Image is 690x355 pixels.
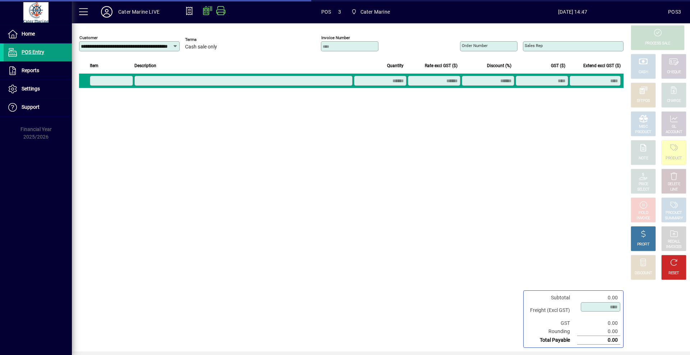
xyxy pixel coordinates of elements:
td: Total Payable [526,336,577,345]
span: Extend excl GST ($) [583,62,621,70]
mat-label: Sales rep [525,43,543,48]
span: Settings [22,86,40,92]
span: Discount (%) [487,62,511,70]
span: POS Entry [22,49,44,55]
div: SELECT [637,187,650,192]
div: PROCESS SALE [645,41,670,46]
div: MISC [639,124,648,130]
span: Cater Marine [348,5,393,18]
td: Rounding [526,327,577,336]
td: Freight (Excl GST) [526,302,577,319]
span: GST ($) [551,62,565,70]
div: NOTE [639,156,648,161]
mat-label: Order number [462,43,488,48]
div: HOLD [639,210,648,216]
span: Rate excl GST ($) [425,62,457,70]
div: DISCOUNT [635,271,652,276]
td: 0.00 [577,327,620,336]
mat-label: Customer [79,35,98,40]
span: Cater Marine [360,6,390,18]
td: GST [526,319,577,327]
div: Cater Marine LIVE [118,6,160,18]
span: Cash sale only [185,44,217,50]
div: LINE [670,187,677,192]
span: Reports [22,67,39,73]
a: Home [4,25,72,43]
div: CHARGE [667,98,681,104]
div: PRODUCT [666,210,682,216]
div: EFTPOS [637,98,650,104]
div: GL [672,124,676,130]
div: ACCOUNT [666,130,682,135]
div: RECALL [668,239,680,244]
span: Terms [185,37,228,42]
span: Home [22,31,35,37]
div: PRODUCT [666,156,682,161]
td: 0.00 [577,319,620,327]
div: CASH [639,70,648,75]
div: PROFIT [637,242,649,247]
td: 0.00 [577,294,620,302]
button: Profile [95,5,118,18]
div: SUMMARY [665,216,683,221]
td: 0.00 [577,336,620,345]
span: Quantity [387,62,404,70]
a: Support [4,98,72,116]
span: Item [90,62,98,70]
mat-label: Invoice number [321,35,350,40]
div: INVOICES [666,244,681,250]
span: POS [321,6,331,18]
span: Support [22,104,40,110]
span: 3 [338,6,341,18]
span: Description [134,62,156,70]
div: POS3 [668,6,681,18]
div: CHEQUE [667,70,681,75]
div: PRODUCT [635,130,651,135]
div: RESET [668,271,679,276]
div: DELETE [668,182,680,187]
div: INVOICE [636,216,650,221]
div: PRICE [639,182,648,187]
td: Subtotal [526,294,577,302]
a: Settings [4,80,72,98]
a: Reports [4,62,72,80]
span: [DATE] 14:47 [477,6,668,18]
